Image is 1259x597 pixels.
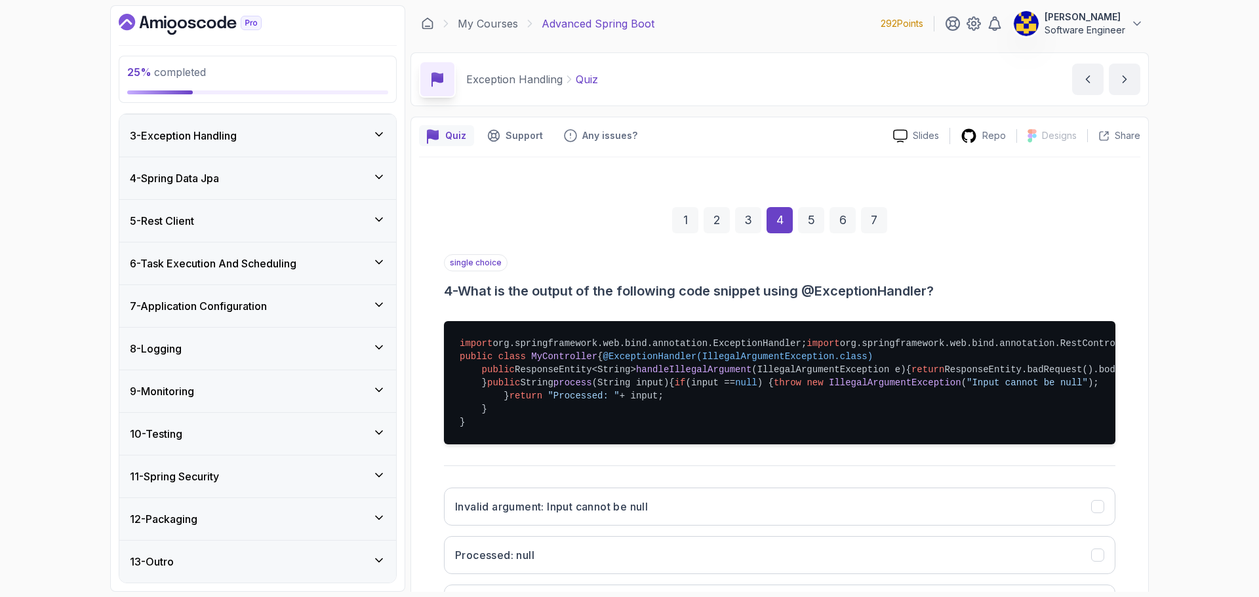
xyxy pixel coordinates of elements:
[704,207,730,233] div: 2
[1087,129,1140,142] button: Share
[119,115,396,157] button: 3-Exception Handling
[119,455,396,497] button: 11-Spring Security
[861,207,887,233] div: 7
[130,170,219,186] h3: 4 - Spring Data Jpa
[130,128,237,144] h3: 3 - Exception Handling
[130,213,194,229] h3: 5 - Rest Client
[774,377,801,388] span: throw
[967,377,1088,388] span: "Input cannot be null"
[807,377,823,388] span: new
[603,351,873,362] span: @ExceptionHandler(IllegalArgumentException.class)
[444,536,1115,574] button: Processed: null
[444,282,1115,300] h3: 4 - What is the output of the following code snippet using @ExceptionHandler?
[419,125,474,146] button: quiz button
[479,125,551,146] button: Support button
[576,71,598,87] p: Quiz
[130,298,267,314] h3: 7 - Application Configuration
[950,128,1016,144] a: Repo
[553,377,592,388] span: process
[444,321,1115,444] pre: org.springframework.web.bind.annotation.ExceptionHandler; org.springframework.web.bind.annotation...
[466,71,563,87] p: Exception Handling
[119,541,396,583] button: 13-Outro
[444,254,508,271] p: single choice
[672,207,698,233] div: 1
[592,377,669,388] span: (String input)
[455,499,648,514] h3: Invalid argument: Input cannot be null
[130,511,197,527] h3: 12 - Packaging
[127,66,206,79] span: completed
[675,377,686,388] span: if
[881,17,923,30] p: 292 Points
[460,338,492,349] span: import
[982,129,1006,142] p: Repo
[482,364,515,375] span: public
[444,488,1115,526] button: Invalid argument: Input cannot be null
[829,377,961,388] span: IllegalArgumentException
[735,207,761,233] div: 3
[1013,10,1144,37] button: user profile image[PERSON_NAME]Software Engineer
[911,364,944,375] span: return
[556,125,645,146] button: Feedback button
[913,129,939,142] p: Slides
[531,351,597,362] span: MyController
[807,338,839,349] span: import
[506,129,543,142] p: Support
[119,14,292,35] a: Dashboard
[119,242,396,284] button: 6-Task Execution And Scheduling
[636,364,751,375] span: handleIllegalArgument
[1045,10,1125,24] p: [PERSON_NAME]
[883,129,949,143] a: Slides
[130,554,174,569] h3: 13 - Outro
[455,547,534,563] h3: Processed: null
[458,16,518,31] a: My Courses
[1115,129,1140,142] p: Share
[119,157,396,199] button: 4-Spring Data Jpa
[767,207,793,233] div: 4
[119,285,396,327] button: 7-Application Configuration
[421,17,434,30] a: Dashboard
[829,207,856,233] div: 6
[548,391,619,401] span: "Processed: "
[460,351,492,362] span: public
[130,469,219,484] h3: 11 - Spring Security
[119,413,396,455] button: 10-Testing
[1014,11,1039,36] img: user profile image
[445,129,466,142] p: Quiz
[130,426,182,442] h3: 10 - Testing
[542,16,654,31] p: Advanced Spring Boot
[130,341,182,356] h3: 8 - Logging
[498,351,526,362] span: class
[1109,64,1140,95] button: next content
[1072,64,1104,95] button: previous content
[119,498,396,540] button: 12-Packaging
[119,328,396,370] button: 8-Logging
[1045,24,1125,37] p: Software Engineer
[487,377,520,388] span: public
[798,207,824,233] div: 5
[751,364,906,375] span: (IllegalArgumentException e)
[119,370,396,412] button: 9-Monitoring
[130,383,194,399] h3: 9 - Monitoring
[130,256,296,271] h3: 6 - Task Execution And Scheduling
[510,391,542,401] span: return
[1042,129,1077,142] p: Designs
[582,129,637,142] p: Any issues?
[735,377,757,388] span: null
[127,66,151,79] span: 25 %
[119,200,396,242] button: 5-Rest Client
